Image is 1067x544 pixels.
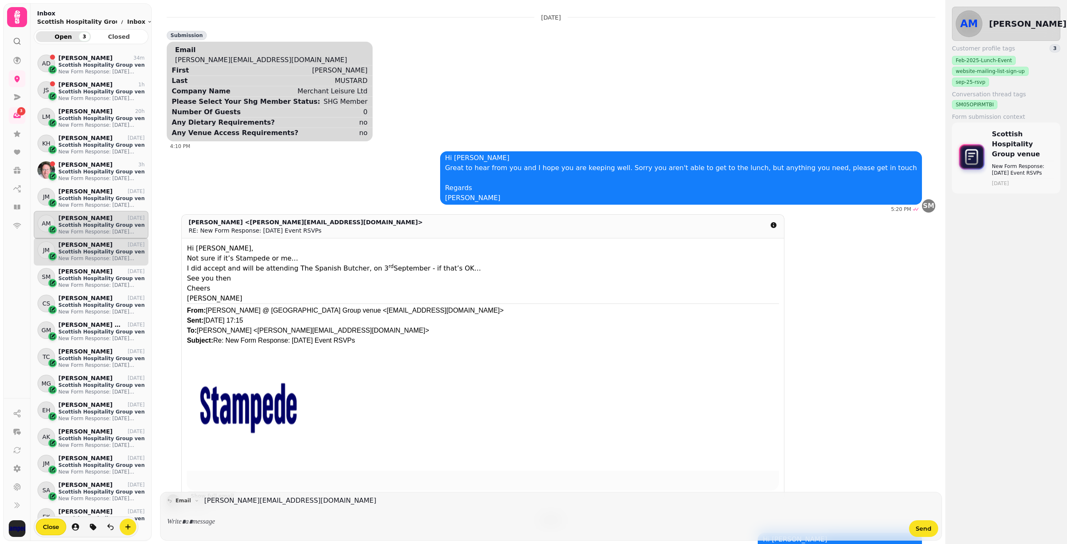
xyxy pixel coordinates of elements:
[58,469,145,475] p: New Form Response: [DATE] Event RSVPs
[766,218,781,232] button: detail
[138,161,145,168] p: 3h
[43,524,59,530] span: Close
[138,81,145,88] p: 1h
[36,519,66,535] button: Close
[952,78,989,87] div: sep-25-rsvp
[916,526,932,531] span: Send
[909,520,938,537] button: Send
[58,442,145,449] p: New Form Response: [DATE] Event RSVPs
[445,163,917,173] p: Great to hear from you and I hope you are keeping well. Sorry you aren't able to get to the lunch...
[58,222,145,228] p: Scottish Hospitality Group venue
[79,32,90,41] div: 3
[992,163,1054,176] p: New Form Response: [DATE] Event RSVPs
[359,128,368,138] div: no
[42,113,50,121] span: LM
[43,486,50,494] span: SA
[298,86,368,96] div: Merchant Leisure Ltd
[133,55,145,61] p: 34m
[58,489,145,495] p: Scottish Hospitality Group venue
[58,228,145,235] p: New Form Response: [DATE] Event RSVPs
[43,34,84,40] span: Open
[128,321,145,328] p: [DATE]
[43,433,50,441] span: AK
[175,45,195,55] div: Email
[172,107,240,117] div: Number Of Guests
[58,495,145,502] p: New Form Response: [DATE] Event RSVPs
[128,508,145,515] p: [DATE]
[187,317,203,324] b: Sent:
[58,122,145,128] p: New Form Response: [DATE] Event RSVPs
[187,274,231,282] span: See you then
[172,128,298,138] div: Any Venue Access Requirements?
[58,382,145,389] p: Scottish Hospitality Group venue
[128,295,145,301] p: [DATE]
[43,193,50,201] span: JM
[58,215,113,222] p: [PERSON_NAME]
[58,188,113,195] p: [PERSON_NAME]
[187,307,503,344] span: [PERSON_NAME] @ [GEOGRAPHIC_DATA] Group venue <[EMAIL_ADDRESS][DOMAIN_NAME]> [DATE] 17:15 [PERSON...
[952,56,1016,65] div: Feb-2025-Lunch-Event
[58,142,145,148] p: Scottish Hospitality Group venue
[58,168,145,175] p: Scottish Hospitality Group venue
[120,519,136,535] button: create-convo
[955,140,989,175] img: form-icon
[58,409,145,415] p: Scottish Hospitality Group venue
[187,284,210,292] span: Cheers
[98,34,140,40] span: Closed
[128,215,145,221] p: [DATE]
[323,97,367,107] div: SHG Member
[58,508,113,515] p: [PERSON_NAME]
[58,282,145,288] p: New Form Response: [DATE] Event RSVPs
[58,115,145,122] p: Scottish Hospitality Group venue
[128,268,145,275] p: [DATE]
[128,241,145,248] p: [DATE]
[58,481,113,489] p: [PERSON_NAME]
[128,135,145,141] p: [DATE]
[43,353,50,361] span: TC
[43,299,50,308] span: CS
[359,118,368,128] div: no
[952,90,1060,98] label: Conversation thread tags
[128,481,145,488] p: [DATE]
[952,100,997,109] div: SM05OPIRMTBI
[363,107,368,117] div: 0
[58,68,145,75] p: New Form Response: [DATE] Event RSVPs
[445,183,917,193] p: Regards
[34,51,148,531] div: grid
[128,455,145,461] p: [DATE]
[42,219,51,228] span: AM
[37,18,152,26] nav: breadcrumb
[58,375,113,382] p: [PERSON_NAME]
[58,248,145,255] p: Scottish Hospitality Group venue
[312,65,368,75] div: [PERSON_NAME]
[43,459,50,468] span: JM
[58,275,145,282] p: Scottish Hospitality Group venue
[1049,44,1060,53] div: 3
[58,135,113,142] p: [PERSON_NAME]
[43,86,49,94] span: JS
[128,348,145,355] p: [DATE]
[58,81,113,88] p: [PERSON_NAME]
[128,401,145,408] p: [DATE]
[187,254,298,262] span: Not sure if it’s Stampede or me…
[187,327,197,334] b: To:
[58,62,145,68] p: Scottish Hospitality Group venue
[58,255,145,262] p: New Form Response: [DATE] Event RSVPs
[992,129,1054,159] p: Scottish Hospitality Group venue
[38,161,55,179] img: Joe Foley
[58,355,145,362] p: Scottish Hospitality Group venue
[187,337,213,344] b: Subject:
[952,44,1015,53] span: Customer profile tags
[187,346,312,471] img: brand logo
[188,226,423,235] div: RE: New Form Response: [DATE] Event RSVPs
[128,188,145,195] p: [DATE]
[7,520,27,537] button: User avatar
[92,31,147,42] button: Closed
[172,118,275,128] div: Any Dietary Requirements?
[172,97,320,107] div: Please Select Your Shg Member Status:
[172,86,230,96] div: Company Name
[58,148,145,155] p: New Form Response: [DATE] Event RSVPs
[58,415,145,422] p: New Form Response: [DATE] Event RSVPs
[960,19,978,29] span: AM
[58,348,113,355] p: [PERSON_NAME]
